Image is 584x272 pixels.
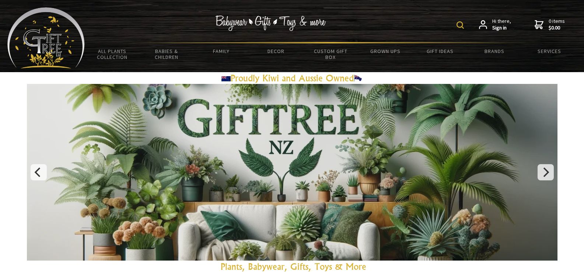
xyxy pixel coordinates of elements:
[492,25,511,31] strong: Sign in
[479,18,511,31] a: Hi there,Sign in
[467,43,522,59] a: Brands
[535,18,565,31] a: 0 items$0.00
[457,21,464,29] img: product search
[492,18,511,31] span: Hi there,
[221,73,363,84] a: Proudly Kiwi and Aussie Owned
[31,164,47,180] button: Previous
[7,7,85,68] img: Babyware - Gifts - Toys and more...
[549,18,565,31] span: 0 items
[303,43,358,65] a: Custom Gift Box
[221,261,362,272] a: Plants, Babywear, Gifts, Toys & Mor
[216,15,326,31] img: Babywear - Gifts - Toys & more
[538,164,554,180] button: Next
[249,43,303,59] a: Decor
[85,43,139,65] a: All Plants Collection
[139,43,194,65] a: Babies & Children
[413,43,467,59] a: Gift Ideas
[194,43,249,59] a: Family
[358,43,413,59] a: Grown Ups
[549,25,565,31] strong: $0.00
[522,43,577,59] a: Services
